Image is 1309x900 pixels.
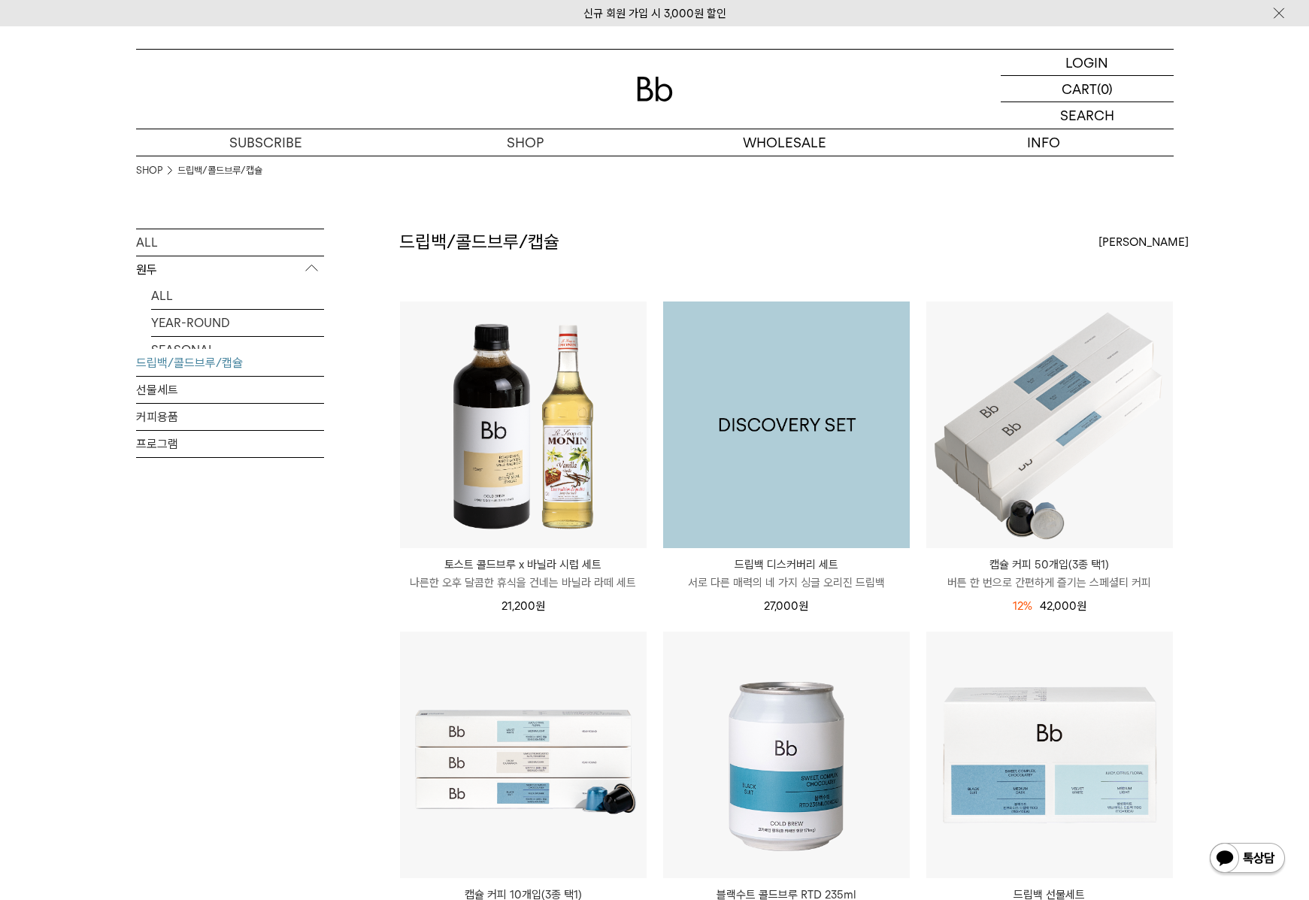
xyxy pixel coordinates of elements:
div: 12% [1013,597,1032,615]
p: 서로 다른 매력의 네 가지 싱글 오리진 드립백 [663,574,910,592]
a: ALL [151,283,324,309]
img: 로고 [637,77,673,102]
span: 원 [535,599,545,613]
img: 드립백 선물세트 [926,632,1173,878]
a: 캡슐 커피 50개입(3종 택1) 버튼 한 번으로 간편하게 즐기는 스페셜티 커피 [926,556,1173,592]
p: 토스트 콜드브루 x 바닐라 시럽 세트 [400,556,647,574]
span: 27,000 [764,599,808,613]
p: 나른한 오후 달콤한 휴식을 건네는 바닐라 라떼 세트 [400,574,647,592]
p: INFO [914,129,1174,156]
img: 1000001174_add2_035.jpg [663,302,910,548]
a: 드립백/콜드브루/캡슐 [136,350,324,376]
a: SEASONAL [151,337,324,363]
a: 드립백 디스커버리 세트 [663,302,910,548]
span: [PERSON_NAME] [1098,233,1189,251]
img: 카카오톡 채널 1:1 채팅 버튼 [1208,841,1286,877]
p: 버튼 한 번으로 간편하게 즐기는 스페셜티 커피 [926,574,1173,592]
a: 토스트 콜드브루 x 바닐라 시럽 세트 나른한 오후 달콤한 휴식을 건네는 바닐라 라떼 세트 [400,556,647,592]
a: CART (0) [1001,76,1174,102]
img: 토스트 콜드브루 x 바닐라 시럽 세트 [400,302,647,548]
p: CART [1062,76,1097,102]
a: ALL [136,229,324,256]
a: SUBSCRIBE [136,129,395,156]
a: 커피용품 [136,404,324,430]
h2: 드립백/콜드브루/캡슐 [399,229,559,255]
p: LOGIN [1065,50,1108,75]
a: 프로그램 [136,431,324,457]
img: 캡슐 커피 50개입(3종 택1) [926,302,1173,548]
p: SEARCH [1060,102,1114,129]
a: 드립백/콜드브루/캡슐 [177,163,262,178]
a: 신규 회원 가입 시 3,000원 할인 [583,7,726,20]
span: 원 [1077,599,1086,613]
span: 원 [798,599,808,613]
p: WHOLESALE [655,129,914,156]
a: 선물세트 [136,377,324,403]
p: (0) [1097,76,1113,102]
a: SHOP [395,129,655,156]
p: 캡슐 커피 50개입(3종 택1) [926,556,1173,574]
span: 21,200 [501,599,545,613]
img: 블랙수트 콜드브루 RTD 235ml [663,632,910,878]
a: SHOP [136,163,162,178]
span: 42,000 [1040,599,1086,613]
p: 원두 [136,256,324,283]
img: 캡슐 커피 10개입(3종 택1) [400,632,647,878]
p: 드립백 디스커버리 세트 [663,556,910,574]
a: 드립백 디스커버리 세트 서로 다른 매력의 네 가지 싱글 오리진 드립백 [663,556,910,592]
a: LOGIN [1001,50,1174,76]
a: YEAR-ROUND [151,310,324,336]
